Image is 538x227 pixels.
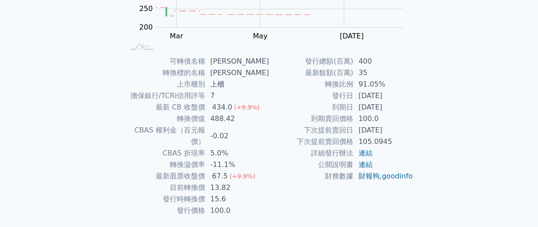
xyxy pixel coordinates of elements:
td: 100.0 [205,205,269,216]
td: 35 [353,67,414,79]
td: 公開說明書 [269,159,353,170]
td: 400 [353,56,414,67]
tspan: Mar [170,32,184,41]
td: 發行時轉換價 [124,193,205,205]
td: 目前轉換價 [124,182,205,193]
td: 488.42 [205,113,269,125]
td: 最新餘額(百萬) [269,67,353,79]
td: 最新股票收盤價 [124,170,205,182]
span: (+9.9%) [230,173,255,180]
td: 轉換溢價率 [124,159,205,170]
tspan: 250 [139,5,153,13]
span: (+9.9%) [234,104,260,111]
td: 發行價格 [124,205,205,216]
td: 詳細發行辦法 [269,148,353,159]
td: [PERSON_NAME] [205,67,269,79]
td: 上櫃 [205,79,269,90]
td: [PERSON_NAME] [205,56,269,67]
td: 91.05% [353,79,414,90]
td: 13.82 [205,182,269,193]
td: 發行日 [269,90,353,102]
td: 轉換比例 [269,79,353,90]
td: [DATE] [353,125,414,136]
td: CBAS 折現率 [124,148,205,159]
td: 轉換標的名稱 [124,67,205,79]
td: [DATE] [353,90,414,102]
td: CBAS 權利金（百元報價） [124,125,205,148]
td: 擔保銀行/TCRI信用評等 [124,90,205,102]
td: 轉換價值 [124,113,205,125]
tspan: [DATE] [340,32,364,41]
td: 下次提前賣回價格 [269,136,353,148]
td: 發行總額(百萬) [269,56,353,67]
tspan: 200 [139,23,153,32]
td: 最新 CB 收盤價 [124,102,205,113]
a: 連結 [359,149,373,157]
tspan: May [253,32,268,41]
td: 財務數據 [269,170,353,182]
td: 下次提前賣回日 [269,125,353,136]
a: 財報狗 [359,172,380,180]
td: 到期賣回價格 [269,113,353,125]
td: 100.0 [353,113,414,125]
div: 67.5 [210,170,230,182]
a: 連結 [359,160,373,169]
td: 5.0% [205,148,269,159]
td: 15.6 [205,193,269,205]
td: 到期日 [269,102,353,113]
a: goodinfo [382,172,413,180]
td: 7 [205,90,269,102]
td: -0.02 [205,125,269,148]
td: [DATE] [353,102,414,113]
td: 上市櫃別 [124,79,205,90]
div: 434.0 [210,102,234,113]
td: 105.0945 [353,136,414,148]
td: 可轉債名稱 [124,56,205,67]
td: -11.1% [205,159,269,170]
td: , [353,170,414,182]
